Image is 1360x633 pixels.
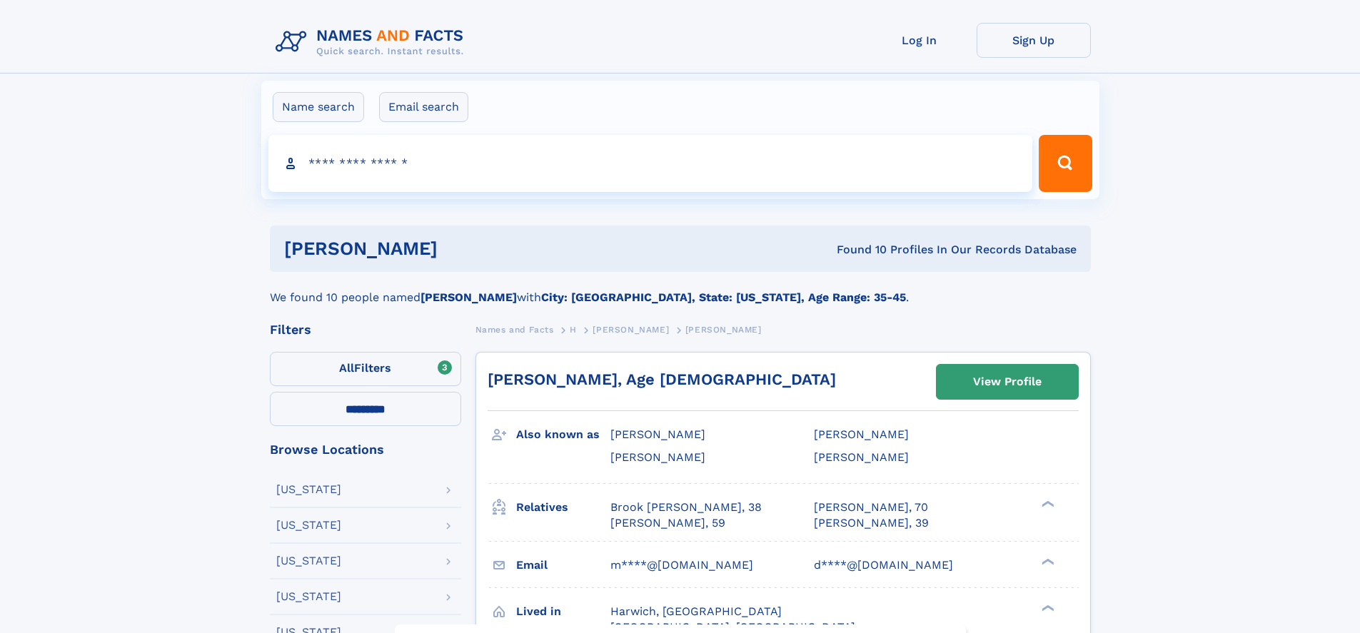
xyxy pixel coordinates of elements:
[270,352,461,386] label: Filters
[516,553,610,577] h3: Email
[977,23,1091,58] a: Sign Up
[276,591,341,602] div: [US_STATE]
[268,135,1033,192] input: search input
[1038,557,1055,566] div: ❯
[516,599,610,624] h3: Lived in
[488,370,836,388] a: [PERSON_NAME], Age [DEMOGRAPHIC_DATA]
[814,427,909,441] span: [PERSON_NAME]
[270,323,461,336] div: Filters
[814,450,909,464] span: [PERSON_NAME]
[270,272,1091,306] div: We found 10 people named with .
[273,92,364,122] label: Name search
[862,23,977,58] a: Log In
[610,604,782,618] span: Harwich, [GEOGRAPHIC_DATA]
[1038,499,1055,508] div: ❯
[610,427,705,441] span: [PERSON_NAME]
[276,484,341,495] div: [US_STATE]
[276,520,341,531] div: [US_STATE]
[516,422,610,447] h3: Also known as
[420,290,517,304] b: [PERSON_NAME]
[814,500,928,515] a: [PERSON_NAME], 70
[276,555,341,567] div: [US_STATE]
[937,365,1078,399] a: View Profile
[570,320,577,338] a: H
[270,23,475,61] img: Logo Names and Facts
[814,515,929,531] a: [PERSON_NAME], 39
[475,320,554,338] a: Names and Facts
[973,365,1042,398] div: View Profile
[1038,603,1055,612] div: ❯
[516,495,610,520] h3: Relatives
[610,450,705,464] span: [PERSON_NAME]
[637,242,1077,258] div: Found 10 Profiles In Our Records Database
[593,325,669,335] span: [PERSON_NAME]
[541,290,906,304] b: City: [GEOGRAPHIC_DATA], State: [US_STATE], Age Range: 35-45
[379,92,468,122] label: Email search
[270,443,461,456] div: Browse Locations
[610,515,725,531] a: [PERSON_NAME], 59
[570,325,577,335] span: H
[685,325,762,335] span: [PERSON_NAME]
[339,361,354,375] span: All
[1039,135,1092,192] button: Search Button
[610,500,762,515] a: Brook [PERSON_NAME], 38
[284,240,638,258] h1: [PERSON_NAME]
[593,320,669,338] a: [PERSON_NAME]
